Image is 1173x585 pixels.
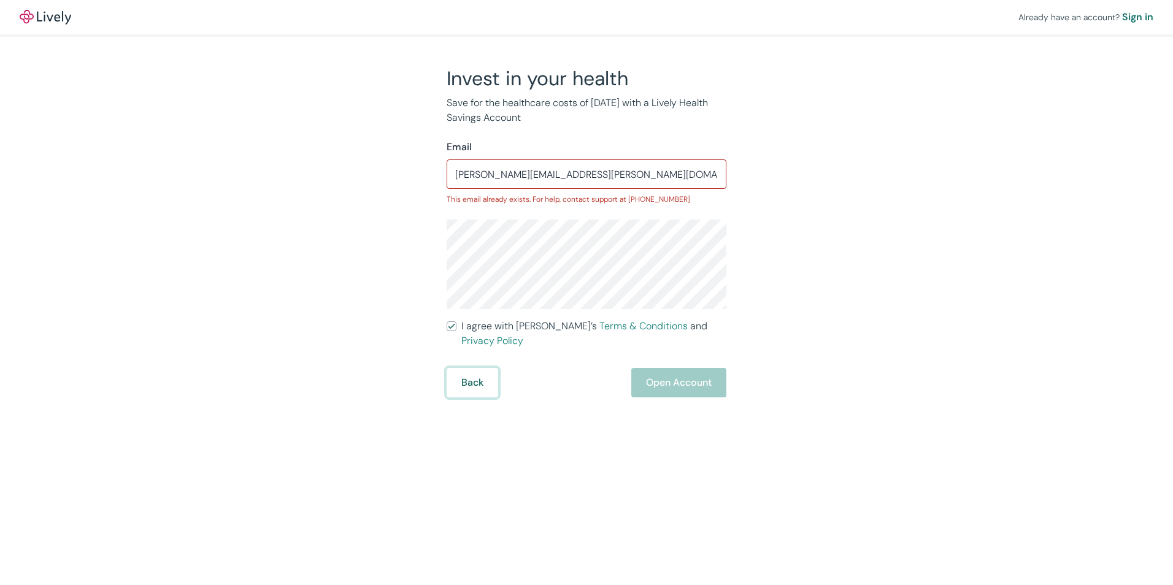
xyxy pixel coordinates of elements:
[447,66,726,91] h2: Invest in your health
[20,10,71,25] img: Lively
[599,319,688,332] a: Terms & Conditions
[1018,10,1153,25] div: Already have an account?
[447,96,726,125] p: Save for the healthcare costs of [DATE] with a Lively Health Savings Account
[447,140,472,155] label: Email
[461,319,726,348] span: I agree with [PERSON_NAME]’s and
[461,334,523,347] a: Privacy Policy
[20,10,71,25] a: LivelyLively
[447,194,726,205] p: This email already exists. For help, contact support at [PHONE_NUMBER]
[1122,10,1153,25] a: Sign in
[447,368,498,397] button: Back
